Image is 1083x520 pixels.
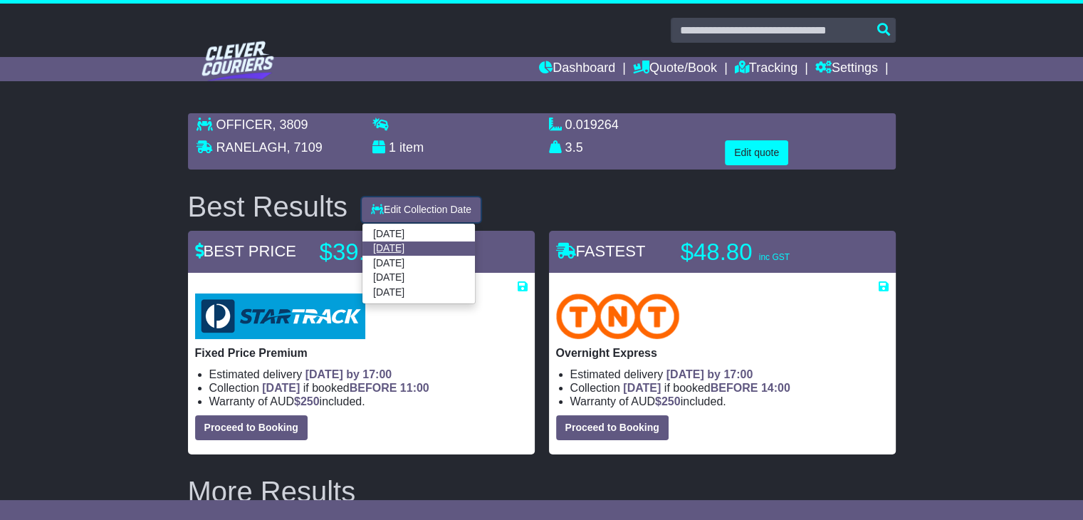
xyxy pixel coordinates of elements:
li: Warranty of AUD included. [570,395,889,408]
span: 1 [389,140,396,155]
a: [DATE] [362,256,475,270]
a: Dashboard [539,57,615,81]
span: , 3809 [273,118,308,132]
li: Warranty of AUD included. [209,395,528,408]
a: Quote/Book [633,57,717,81]
a: Tracking [735,57,797,81]
p: $48.80 [681,238,859,266]
li: Collection [209,381,528,395]
span: inc GST [759,252,790,262]
span: if booked [262,382,429,394]
button: Edit quote [725,140,788,165]
button: Proceed to Booking [556,415,669,440]
span: 250 [661,395,681,407]
span: BEFORE [350,382,397,394]
p: Fixed Price Premium [195,346,528,360]
li: Estimated delivery [570,368,889,381]
a: [DATE] [362,241,475,256]
span: $ [655,395,681,407]
li: Estimated delivery [209,368,528,381]
a: [DATE] [362,285,475,299]
span: item [399,140,424,155]
span: if booked [623,382,790,394]
p: Overnight Express [556,346,889,360]
span: , 7109 [287,140,323,155]
span: BEST PRICE [195,242,296,260]
span: 11:00 [400,382,429,394]
span: 250 [300,395,320,407]
span: 14:00 [761,382,790,394]
a: [DATE] [362,227,475,241]
p: $39.00 [320,238,498,266]
button: Edit Collection Date [362,197,481,222]
span: $ [294,395,320,407]
span: 3.5 [565,140,583,155]
div: Best Results [181,191,355,222]
li: Collection [570,381,889,395]
h2: More Results [188,476,896,507]
span: [DATE] [262,382,300,394]
span: [DATE] [623,382,661,394]
span: [DATE] by 17:00 [305,368,392,380]
span: FASTEST [556,242,646,260]
span: BEFORE [711,382,758,394]
a: Settings [815,57,878,81]
img: StarTrack: Fixed Price Premium [195,293,365,339]
span: OFFICER [216,118,273,132]
span: [DATE] by 17:00 [666,368,753,380]
span: RANELAGH [216,140,287,155]
a: [DATE] [362,271,475,285]
span: 0.019264 [565,118,619,132]
img: TNT Domestic: Overnight Express [556,293,680,339]
button: Proceed to Booking [195,415,308,440]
